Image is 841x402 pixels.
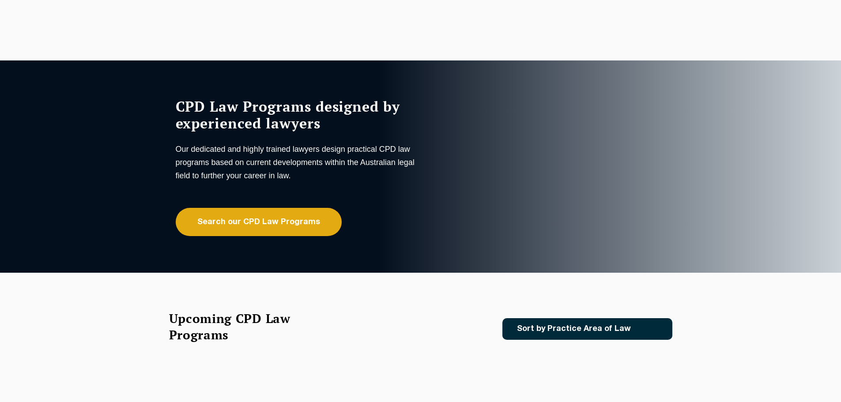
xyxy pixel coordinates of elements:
a: Sort by Practice Area of Law [502,318,672,340]
h1: CPD Law Programs designed by experienced lawyers [176,98,419,131]
img: Icon [645,325,655,333]
p: Our dedicated and highly trained lawyers design practical CPD law programs based on current devel... [176,143,419,182]
a: Search our CPD Law Programs [176,208,342,236]
h2: Upcoming CPD Law Programs [169,310,313,343]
